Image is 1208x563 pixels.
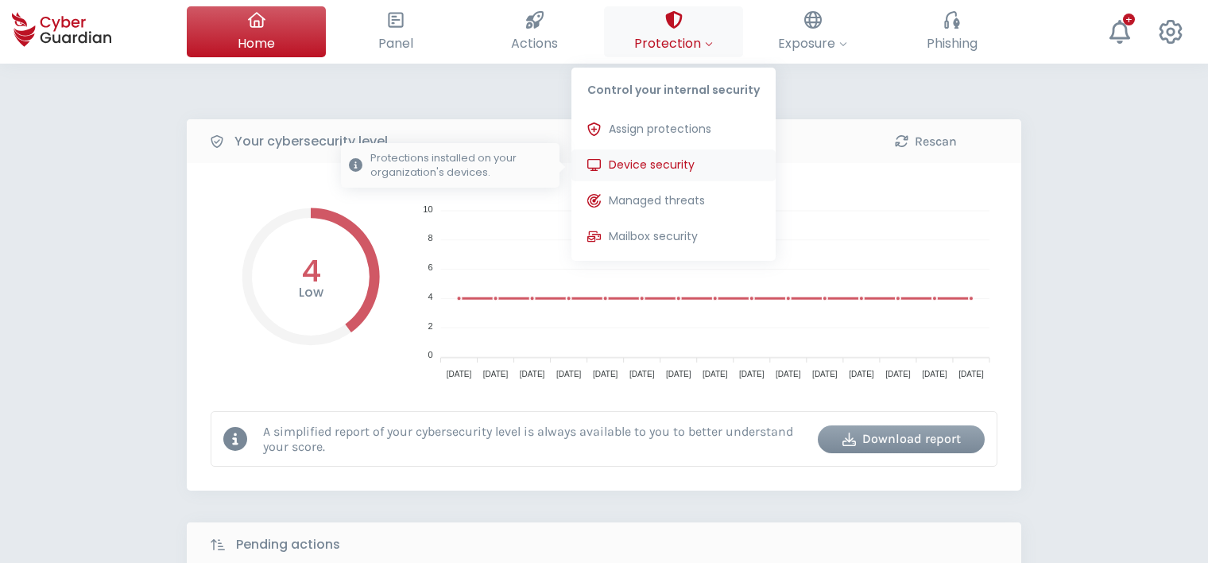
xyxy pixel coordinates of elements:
button: Mailbox security [571,221,776,253]
tspan: [DATE] [849,370,874,379]
button: Phishing [882,6,1021,57]
div: Download report [830,429,973,448]
button: Actions [465,6,604,57]
tspan: 10 [423,204,432,214]
span: Panel [378,33,413,53]
button: Assign protections [571,114,776,146]
button: Panel [326,6,465,57]
tspan: [DATE] [703,370,728,379]
button: Home [187,6,326,57]
tspan: [DATE] [666,370,691,379]
span: Actions [511,33,558,53]
tspan: 6 [428,262,432,272]
button: Managed threats [571,185,776,217]
tspan: 0 [428,350,432,359]
button: Download report [818,425,985,453]
span: Mailbox security [609,228,698,245]
span: Home [238,33,275,53]
p: Control your internal security [571,68,776,106]
tspan: [DATE] [520,370,545,379]
tspan: [DATE] [812,370,838,379]
span: Device security [609,157,695,173]
span: Managed threats [609,192,705,209]
tspan: [DATE] [593,370,618,379]
div: Rescan [854,132,997,151]
tspan: [DATE] [483,370,509,379]
b: Your cybersecurity level [234,132,388,151]
button: Device securityProtections installed on your organization's devices. [571,149,776,181]
tspan: 2 [428,321,432,331]
div: + [1123,14,1135,25]
tspan: [DATE] [556,370,582,379]
span: Exposure [778,33,847,53]
button: ProtectionControl your internal securityAssign protectionsDevice securityProtections installed on... [604,6,743,57]
tspan: [DATE] [885,370,911,379]
span: Assign protections [609,121,711,138]
tspan: [DATE] [958,370,984,379]
b: Pending actions [236,535,340,554]
span: Protection [634,33,713,53]
tspan: 8 [428,233,432,243]
tspan: 4 [428,292,432,301]
p: Protections installed on your organization's devices. [370,151,552,180]
tspan: [DATE] [776,370,801,379]
tspan: [DATE] [629,370,655,379]
tspan: [DATE] [922,370,947,379]
span: Phishing [927,33,978,53]
button: Exposure [743,6,882,57]
p: A simplified report of your cybersecurity level is always available to you to better understand y... [263,424,806,454]
tspan: [DATE] [447,370,472,379]
button: Rescan [842,127,1009,155]
tspan: [DATE] [739,370,765,379]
